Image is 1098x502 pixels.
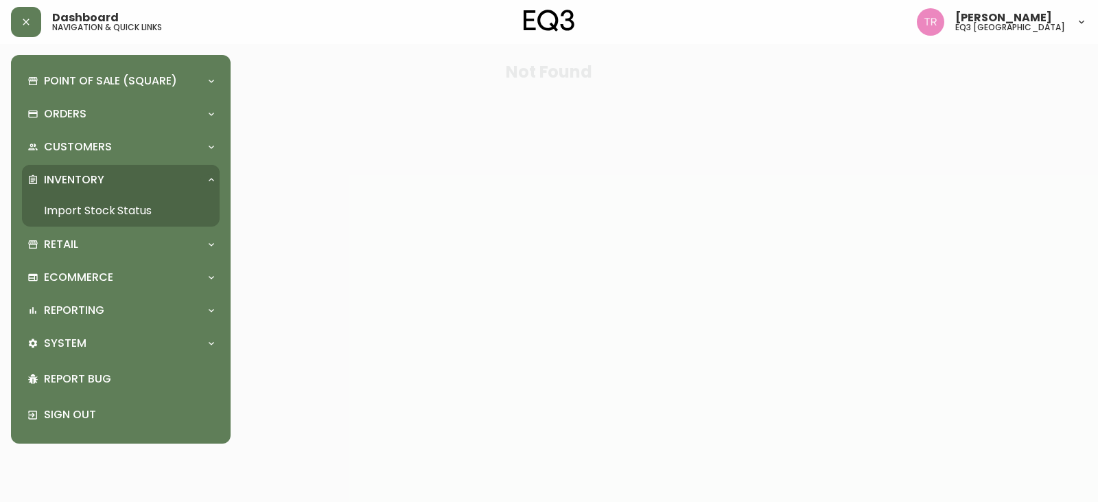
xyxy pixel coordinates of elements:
[22,66,220,96] div: Point of Sale (Square)
[22,195,220,227] a: Import Stock Status
[52,12,119,23] span: Dashboard
[22,229,220,260] div: Retail
[22,328,220,358] div: System
[22,295,220,326] div: Reporting
[44,139,112,155] p: Customers
[22,361,220,397] div: Report Bug
[44,172,104,187] p: Inventory
[44,407,214,422] p: Sign Out
[524,10,574,32] img: logo
[52,23,162,32] h5: navigation & quick links
[44,73,177,89] p: Point of Sale (Square)
[22,397,220,433] div: Sign Out
[22,165,220,195] div: Inventory
[44,106,86,122] p: Orders
[44,303,104,318] p: Reporting
[44,237,78,252] p: Retail
[917,8,944,36] img: 214b9049a7c64896e5c13e8f38ff7a87
[44,372,214,387] p: Report Bug
[22,132,220,162] div: Customers
[955,23,1065,32] h5: eq3 [GEOGRAPHIC_DATA]
[44,270,113,285] p: Ecommerce
[22,99,220,129] div: Orders
[955,12,1052,23] span: [PERSON_NAME]
[22,262,220,293] div: Ecommerce
[44,336,86,351] p: System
